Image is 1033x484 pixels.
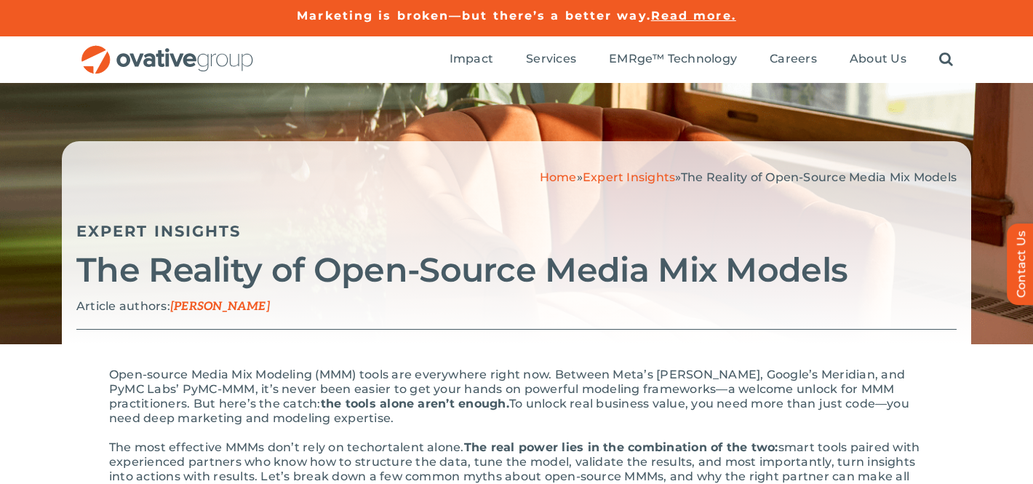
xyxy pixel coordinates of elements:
[464,440,778,454] span: The real power lies in the combination of the two:
[850,52,906,66] span: About Us
[770,52,817,66] span: Careers
[170,300,270,314] span: [PERSON_NAME]
[450,36,953,83] nav: Menu
[939,52,953,68] a: Search
[109,368,905,396] span: Open-source Media Mix Modeling (MMM) tools are everywhere right now. Between Meta’s [PERSON_NAME]...
[609,52,737,68] a: EMRge™ Technology
[76,299,957,314] p: Article authors:
[76,252,957,288] h2: The Reality of Open-Source Media Mix Models
[583,170,676,184] a: Expert Insights
[321,397,509,410] span: the tools alone aren’t enough.
[526,52,576,68] a: Services
[76,222,242,240] a: Expert Insights
[109,397,909,425] span: To unlock real business value, you need more than just code—you need deep marketing and modeling ...
[770,52,817,68] a: Careers
[540,170,957,184] span: » »
[80,44,255,57] a: OG_Full_horizontal_RGB
[609,52,737,66] span: EMRge™ Technology
[297,9,651,23] a: Marketing is broken—but there’s a better way.
[109,440,375,454] span: The most effective MMMs don’t rely on tech
[850,52,906,68] a: About Us
[388,440,464,454] span: talent alone.
[681,170,957,184] span: The Reality of Open-Source Media Mix Models
[651,9,736,23] a: Read more.
[375,440,387,454] span: or
[109,382,894,410] span: MMM, it’s never been easier to get your hands on powerful modeling frameworks—a welcome unlock fo...
[540,170,577,184] a: Home
[450,52,493,68] a: Impact
[526,52,576,66] span: Services
[450,52,493,66] span: Impact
